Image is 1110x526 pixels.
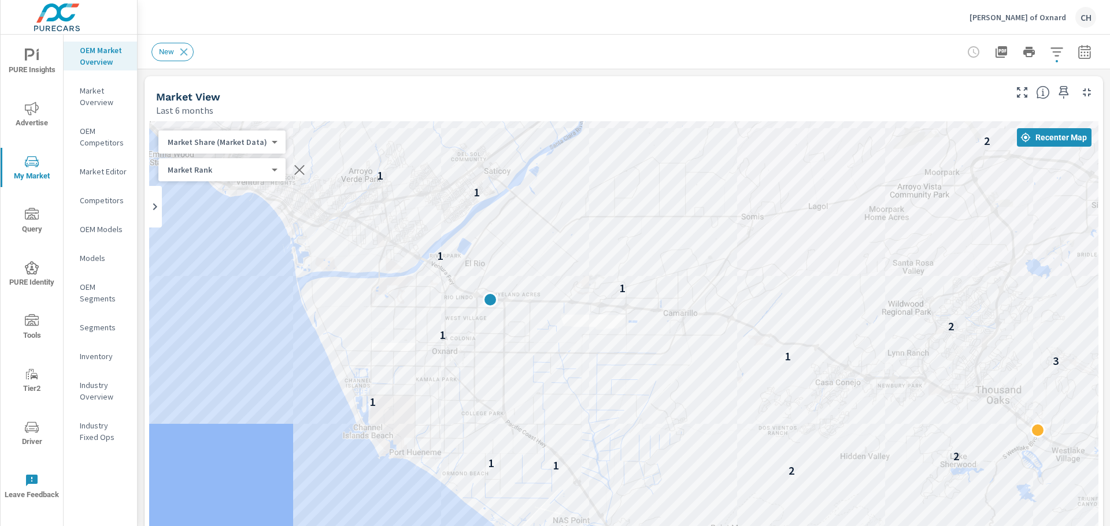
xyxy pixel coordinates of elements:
[64,249,137,267] div: Models
[80,281,128,304] p: OEM Segments
[378,169,383,182] p: 1
[620,281,626,295] p: 1
[64,82,137,111] div: Market Overview
[948,319,954,333] p: 2
[168,165,267,175] p: Market Rank
[80,44,128,68] p: OEM Market Overview
[4,261,60,289] span: PURE Identity
[1022,132,1087,143] span: Recenter Map
[158,165,276,176] div: Market Share (Market Data)
[1017,128,1091,147] button: Recenter Map
[80,322,128,333] p: Segments
[156,103,213,117] p: Last 6 months
[1017,40,1041,64] button: Print Report
[440,328,446,342] p: 1
[1053,354,1059,368] p: 3
[953,449,959,463] p: 2
[64,278,137,307] div: OEM Segments
[168,137,267,147] p: Market Share (Market Data)
[80,195,128,206] p: Competitors
[474,185,480,199] p: 1
[80,252,128,264] p: Models
[970,12,1066,23] p: [PERSON_NAME] of Oxnard
[64,42,137,70] div: OEM Market Overview
[4,49,60,77] span: PURE Insights
[489,456,494,470] p: 1
[80,223,128,235] p: OEM Models
[64,122,137,151] div: OEM Competitors
[370,395,376,409] p: 1
[1075,7,1096,28] div: CH
[4,102,60,130] span: Advertise
[151,43,194,61] div: New
[4,367,60,396] span: Tier2
[1078,83,1096,102] button: Minimize Widget
[984,134,990,148] p: 2
[64,192,137,209] div: Competitors
[64,348,137,365] div: Inventory
[1,35,63,513] div: nav menu
[64,319,137,336] div: Segments
[785,349,791,363] p: 1
[152,47,181,56] span: New
[1036,85,1050,99] span: Find the biggest opportunities in your market for your inventory. Understand by postal code where...
[1013,83,1031,102] button: Make Fullscreen
[789,464,794,477] p: 2
[80,420,128,443] p: Industry Fixed Ops
[990,40,1013,64] button: "Export Report to PDF"
[80,350,128,362] p: Inventory
[156,91,220,103] h5: Market View
[438,249,443,263] p: 1
[4,473,60,502] span: Leave Feedback
[80,166,128,177] p: Market Editor
[4,208,60,236] span: Query
[80,379,128,402] p: Industry Overview
[1054,83,1073,102] span: Save this to your personalized report
[553,458,559,472] p: 1
[80,85,128,108] p: Market Overview
[64,221,137,238] div: OEM Models
[158,137,276,148] div: Market Share (Market Data)
[64,376,137,405] div: Industry Overview
[4,155,60,183] span: My Market
[64,417,137,446] div: Industry Fixed Ops
[64,163,137,180] div: Market Editor
[4,314,60,342] span: Tools
[1045,40,1068,64] button: Apply Filters
[4,420,60,449] span: Driver
[80,125,128,148] p: OEM Competitors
